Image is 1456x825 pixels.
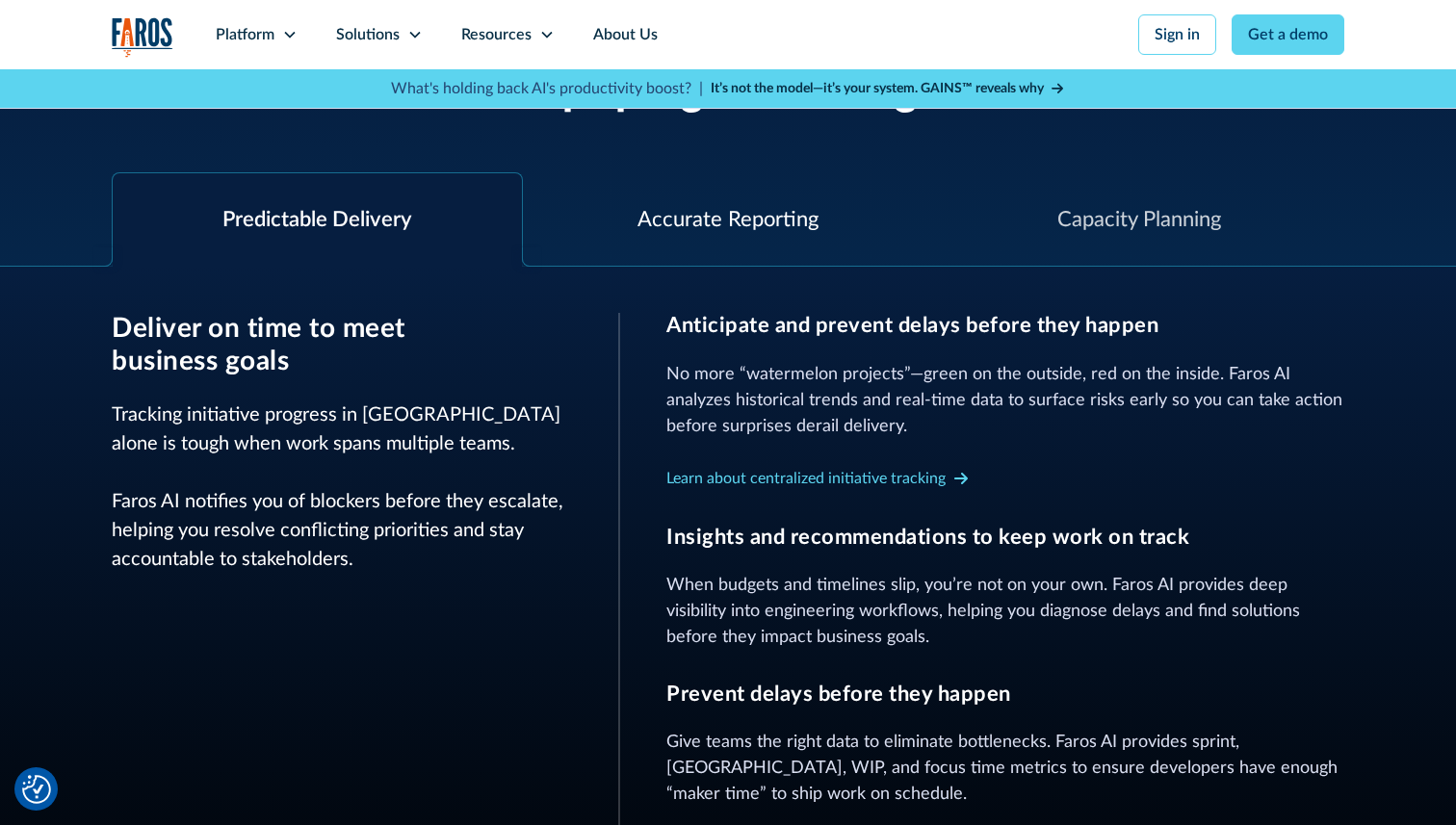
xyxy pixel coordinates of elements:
a: It’s not the model—it’s your system. GAINS™ reveals why [711,79,1065,99]
h3: Deliver on time to meet business goals [112,313,572,377]
p: No more “watermelon projects”—green on the outside, red on the inside. Faros AI analyzes historic... [666,362,1344,440]
div: Capacity Planning [1057,204,1221,236]
div: Solutions [336,23,400,46]
a: Learn about centralized initiative tracking [666,463,969,494]
p: Tracking initiative progress in [GEOGRAPHIC_DATA] alone is tough when work spans multiple teams. ... [112,400,572,574]
strong: It’s not the model—it’s your system. GAINS™ reveals why [711,82,1044,95]
a: Sign in [1138,14,1216,55]
div: Resources [461,23,532,46]
img: Logo of the analytics and reporting company Faros. [112,17,173,57]
div: Accurate Reporting [637,204,819,236]
h3: Anticipate and prevent delays before they happen [666,313,1344,338]
p: What's holding back AI's productivity boost? | [391,77,703,100]
button: Cookie Settings [22,775,51,804]
div: Predictable Delivery [222,204,411,236]
p: When budgets and timelines slip, you’re not on your own. Faros AI provides deep visibility into e... [666,573,1344,651]
div: Learn about centralized initiative tracking [666,467,946,490]
h3: Prevent delays before they happen [666,682,1344,707]
img: Revisit consent button [22,775,51,804]
p: Give teams the right data to eliminate bottlenecks. Faros AI provides sprint, [GEOGRAPHIC_DATA], ... [666,730,1344,808]
h3: Insights and recommendations to keep work on track [666,525,1344,550]
a: Get a demo [1232,14,1344,55]
div: Platform [216,23,274,46]
a: home [112,17,173,57]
